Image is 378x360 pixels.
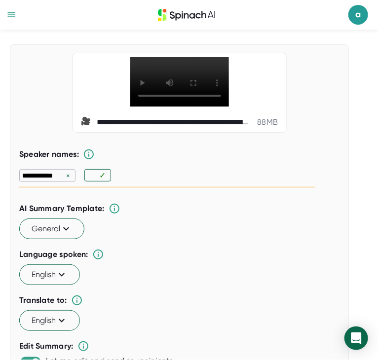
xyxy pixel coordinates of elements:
[19,250,88,259] b: Language spoken:
[348,5,368,25] span: a
[19,295,67,305] b: Translate to:
[344,326,368,350] div: Open Intercom Messenger
[32,315,68,326] span: English
[81,116,93,128] span: video
[64,171,73,180] div: ×
[99,171,108,180] div: ✓
[19,218,84,239] button: General
[19,264,80,285] button: English
[19,204,105,214] b: AI Summary Template:
[19,149,79,159] b: Speaker names:
[19,341,74,351] b: Edit Summary:
[257,117,278,127] div: 88 MB
[32,269,68,281] span: English
[32,223,72,235] span: General
[19,310,80,331] button: English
